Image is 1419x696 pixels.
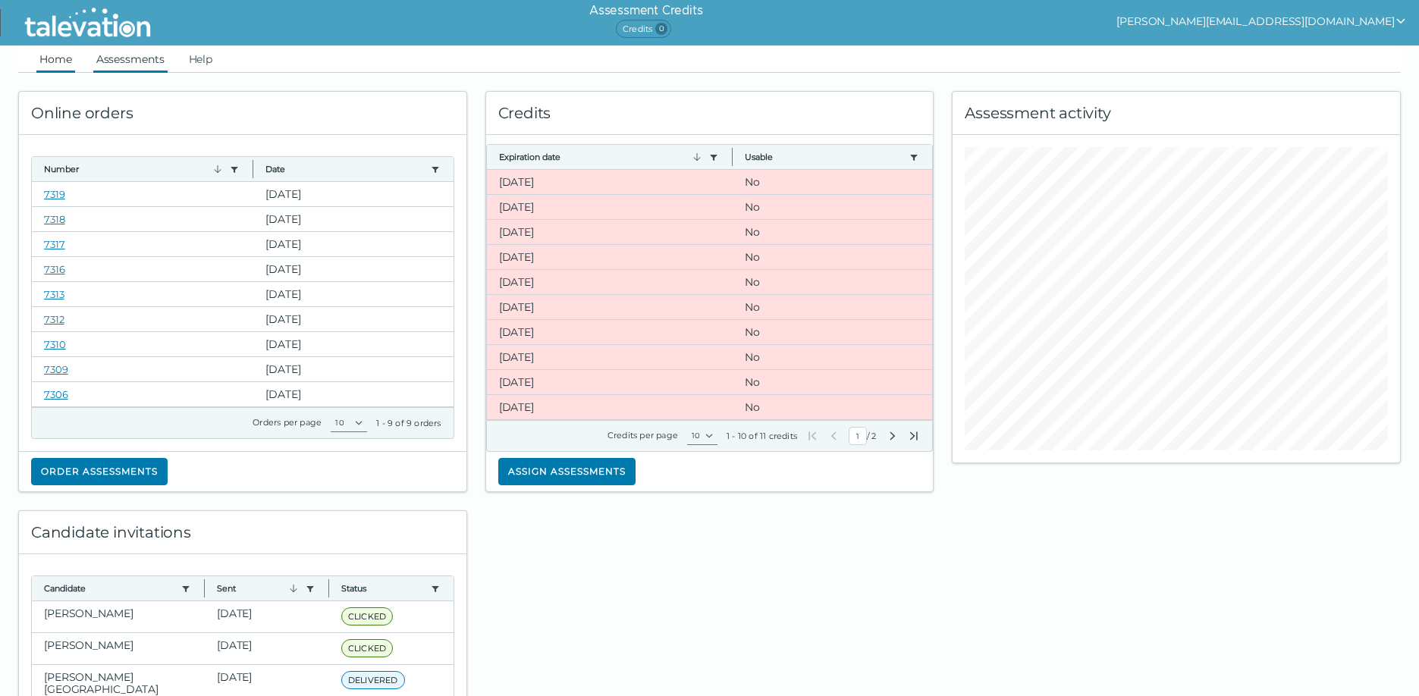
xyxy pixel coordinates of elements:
button: Order assessments [31,458,168,485]
clr-dg-cell: [DATE] [253,357,453,381]
clr-dg-cell: No [733,320,932,344]
clr-dg-cell: No [733,195,932,219]
clr-dg-cell: No [733,395,932,419]
clr-dg-cell: [DATE] [487,270,733,294]
a: 7317 [44,238,65,250]
button: Status [341,582,425,594]
h6: Assessment Credits [589,2,702,20]
span: CLICKED [341,639,393,657]
span: Total Pages [870,430,877,442]
button: Last Page [908,430,920,442]
a: Assessments [93,45,168,73]
a: 7313 [44,288,64,300]
clr-dg-cell: [DATE] [487,295,733,319]
a: 7310 [44,338,66,350]
clr-dg-cell: [DATE] [487,195,733,219]
a: Help [186,45,216,73]
span: Credits [616,20,671,38]
div: / [806,427,920,445]
img: Talevation_Logo_Transparent_white.png [18,4,157,42]
a: 7312 [44,313,64,325]
button: Usable [745,151,903,163]
button: Candidate [44,582,175,594]
button: Column resize handle [727,140,737,173]
clr-dg-cell: [DATE] [253,332,453,356]
button: Sent [217,582,300,594]
clr-dg-cell: [DATE] [487,395,733,419]
div: Credits [486,92,934,135]
button: show user actions [1116,12,1407,30]
clr-dg-cell: [DATE] [487,370,733,394]
div: Assessment activity [953,92,1400,135]
clr-dg-cell: No [733,245,932,269]
button: First Page [806,430,818,442]
button: Column resize handle [324,572,334,604]
clr-dg-cell: [PERSON_NAME] [32,633,205,664]
a: 7319 [44,188,65,200]
clr-dg-cell: No [733,220,932,244]
clr-dg-cell: [DATE] [253,307,453,331]
input: Current Page [849,427,867,445]
button: Column resize handle [199,572,209,604]
clr-dg-cell: [DATE] [253,232,453,256]
clr-dg-cell: [DATE] [205,601,329,632]
clr-dg-cell: [DATE] [253,282,453,306]
clr-dg-cell: [DATE] [487,245,733,269]
a: 7316 [44,263,65,275]
div: Candidate invitations [19,511,466,554]
clr-dg-cell: [DATE] [487,170,733,194]
clr-dg-cell: [DATE] [253,257,453,281]
a: 7306 [44,388,68,400]
span: 0 [655,23,667,35]
div: 1 - 9 of 9 orders [376,417,441,429]
clr-dg-cell: [PERSON_NAME] [32,601,205,632]
clr-dg-cell: [DATE] [253,182,453,206]
button: Column resize handle [248,152,258,185]
label: Credits per page [607,430,678,440]
button: Previous Page [827,430,840,442]
clr-dg-cell: No [733,270,932,294]
button: Date [265,163,424,175]
div: 1 - 10 of 11 credits [727,430,797,442]
button: Number [44,163,224,175]
button: Assign assessments [498,458,636,485]
a: 7318 [44,213,65,225]
div: Online orders [19,92,466,135]
span: CLICKED [341,607,393,625]
clr-dg-cell: [DATE] [487,345,733,369]
clr-dg-cell: No [733,345,932,369]
span: DELIVERED [341,671,405,689]
clr-dg-cell: [DATE] [253,382,453,406]
button: Next Page [887,430,899,442]
a: 7309 [44,363,68,375]
clr-dg-cell: [DATE] [205,633,329,664]
clr-dg-cell: No [733,295,932,319]
clr-dg-cell: [DATE] [487,220,733,244]
clr-dg-cell: [DATE] [253,207,453,231]
button: Expiration date [499,151,703,163]
label: Orders per page [253,417,322,428]
clr-dg-cell: No [733,170,932,194]
clr-dg-cell: No [733,370,932,394]
a: Home [36,45,75,73]
clr-dg-cell: [DATE] [487,320,733,344]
